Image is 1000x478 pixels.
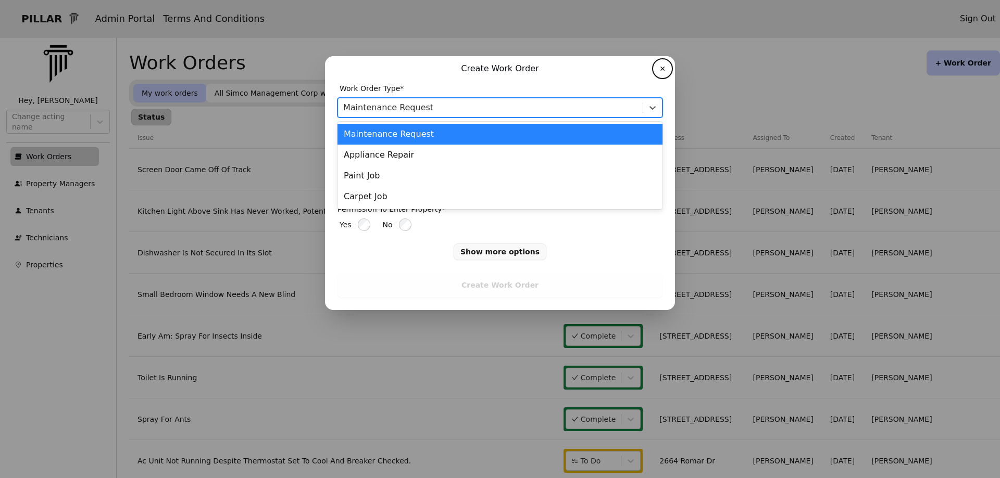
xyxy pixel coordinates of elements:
span: Work Order Type* [340,83,404,94]
span: Yes [340,219,352,230]
p: Permission To Enter Property* [337,204,662,214]
div: Appliance Repair [337,145,662,165]
div: Carpet Job [337,186,662,207]
button: ✕ [654,60,671,77]
p: Create Work Order [337,62,662,75]
span: No [383,219,393,230]
input: Yes [358,218,370,231]
div: Maintenance Request [337,124,662,145]
input: No [399,218,411,231]
div: Paint Job [337,165,662,186]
